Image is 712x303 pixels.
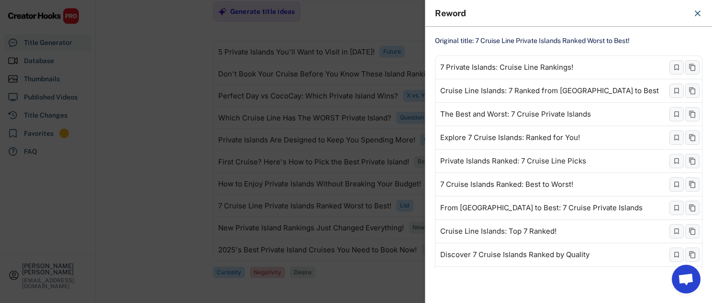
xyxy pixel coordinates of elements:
div: Private Islands Ranked: 7 Cruise Line Picks [440,157,586,165]
div: Cruise Line Islands: Top 7 Ranked! [440,227,556,235]
div: Cruise Line Islands: 7 Ranked from [GEOGRAPHIC_DATA] to Best [440,87,659,95]
a: Open chat [672,265,701,293]
div: Discover 7 Cruise Islands Ranked by Quality [440,251,590,259]
div: Reword [435,9,687,18]
div: From [GEOGRAPHIC_DATA] to Best: 7 Cruise Private Islands [440,204,643,212]
div: The Best and Worst: 7 Cruise Private Islands [440,110,591,118]
div: Original title: 7 Cruise Line Private Islands Ranked Worst to Best! [435,36,702,46]
div: 7 Private Islands: Cruise Line Rankings! [440,64,573,71]
div: 7 Cruise Islands Ranked: Best to Worst! [440,181,573,188]
div: Explore 7 Cruise Islands: Ranked for You! [440,134,580,141]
